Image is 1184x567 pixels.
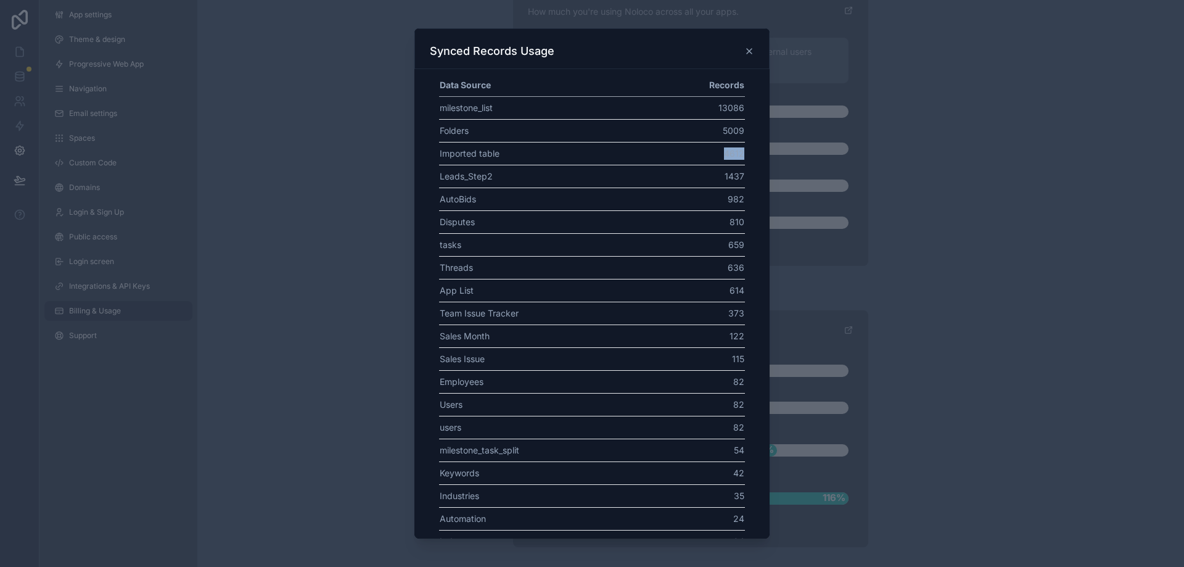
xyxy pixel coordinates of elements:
td: 42 [651,461,745,484]
td: milestone_list [439,96,651,119]
td: 82 [651,416,745,439]
td: Industries [439,484,651,507]
td: Users [439,393,651,416]
td: 636 [651,256,745,279]
td: 24 [651,530,745,553]
td: 1437 [651,165,745,188]
h3: Synced Records Usage [430,44,554,59]
td: Sales Issue [439,347,651,370]
td: 122 [651,325,745,347]
td: 810 [651,210,745,233]
td: users [439,416,651,439]
td: Imported table [439,142,651,165]
td: 4612 [651,142,745,165]
td: Industry [439,530,651,553]
td: 82 [651,393,745,416]
th: Data Source [439,74,651,97]
td: 54 [651,439,745,461]
td: Folders [439,119,651,142]
td: AutoBids [439,188,651,210]
td: Leads_Step2 [439,165,651,188]
td: Keywords [439,461,651,484]
td: App List [439,279,651,302]
td: 35 [651,484,745,507]
td: 5009 [651,119,745,142]
td: 13086 [651,96,745,119]
td: 659 [651,233,745,256]
td: Threads [439,256,651,279]
td: Team Issue Tracker [439,302,651,325]
td: 82 [651,370,745,393]
td: Employees [439,370,651,393]
td: 24 [651,507,745,530]
td: milestone_task_split [439,439,651,461]
td: 614 [651,279,745,302]
td: 373 [651,302,745,325]
td: tasks [439,233,651,256]
td: 115 [651,347,745,370]
td: Automation [439,507,651,530]
td: 982 [651,188,745,210]
td: Disputes [439,210,651,233]
td: Sales Month [439,325,651,347]
th: Records [651,74,745,97]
